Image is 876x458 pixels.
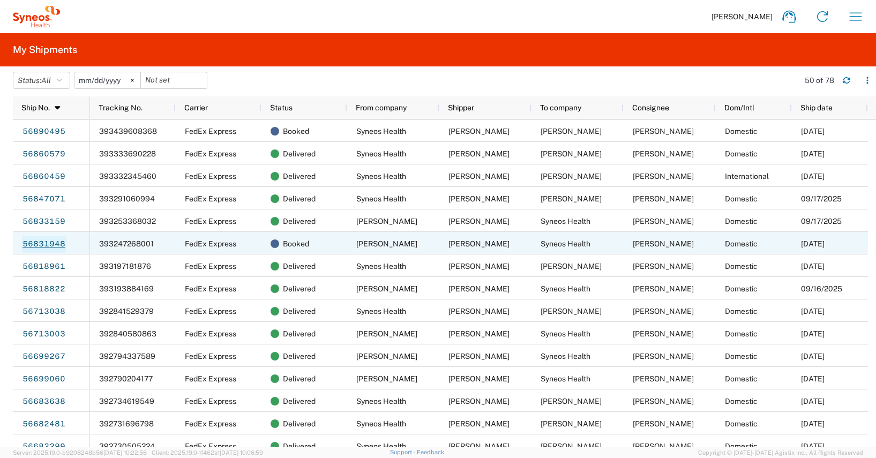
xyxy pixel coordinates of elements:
span: 09/04/2025 [801,374,825,383]
span: Antoine Kouwonou [448,262,510,271]
span: Katharina Keskenti [633,194,694,203]
span: Syneos Health [541,284,590,293]
a: Feedback [417,449,444,455]
span: Delivered [283,142,316,165]
span: Domestic [725,352,758,361]
span: 393253368032 [99,217,156,226]
span: FedEx Express [185,239,236,248]
span: FedEx Express [185,217,236,226]
span: 392790204177 [99,374,153,383]
span: 392840580863 [99,329,156,338]
span: FedEx Express [185,329,236,338]
span: 393193884169 [99,284,154,293]
span: Syneos Health [541,329,590,338]
span: FedEx Express [185,352,236,361]
span: Syneos Health [541,239,590,248]
span: 392794337589 [99,352,155,361]
a: 56831948 [22,236,66,253]
span: Nina Hermsen [356,374,417,383]
span: To company [540,103,581,112]
span: Domestic [725,149,758,158]
span: Barbara Wohlers [356,284,417,293]
span: Nivedita Madkaikar [633,397,694,406]
span: Tracking No. [99,103,143,112]
span: Ship No. [21,103,50,112]
span: 09/17/2025 [801,217,842,226]
span: 09/22/2025 [801,127,825,136]
span: Delivered [283,187,316,210]
span: Matilda Fernandez [633,172,694,181]
span: Antoine Kouwonou [448,442,510,451]
input: Not set [141,72,207,88]
span: Matilda Fernandez [541,172,602,181]
a: 56818822 [22,281,66,298]
a: 56847071 [22,191,66,208]
span: Neufeld, Waldemar [633,149,694,158]
span: 393247268001 [99,239,154,248]
span: FedEx Express [185,194,236,203]
span: FedEx Express [185,262,236,271]
span: Syneos Health [356,149,406,158]
span: Nivedita Madkaikar [541,397,602,406]
span: 392841529379 [99,307,154,316]
span: Booked [283,232,309,255]
span: Antoine Kouwonou [633,329,694,338]
a: 56833159 [22,213,66,230]
span: Olha Burykina [356,329,417,338]
span: Domestic [725,307,758,316]
span: Domestic [725,127,758,136]
span: Status [270,103,293,112]
span: Barbara Wohlers [448,284,510,293]
div: 50 of 78 [805,76,834,85]
span: Lyubka Nikolova [356,239,417,248]
span: [DATE] 10:22:58 [103,449,147,456]
span: Lyubka Nikolova [633,419,694,428]
span: Dom/Intl [724,103,754,112]
span: FedEx Express [185,307,236,316]
span: Nivedita Madkaikar [448,217,510,226]
span: Delivered [283,300,316,322]
span: Domestic [725,284,758,293]
span: FedEx Express [185,149,236,158]
span: FedEx Express [185,397,236,406]
span: Domestic [725,262,758,271]
span: FedEx Express [185,172,236,181]
span: Antoine Kouwonou [448,172,510,181]
span: International [725,172,769,181]
span: 09/04/2025 [801,307,825,316]
span: Antoine Kouwonou [448,149,510,158]
span: Maja Vaak [356,352,417,361]
a: 56682299 [22,438,66,455]
a: 56818961 [22,258,66,275]
span: Syneos Health [356,307,406,316]
span: 392734619549 [99,397,154,406]
span: Domestic [725,239,758,248]
span: Antoine Kouwonou [448,419,510,428]
span: 393197181876 [99,262,151,271]
span: Antoine Kouwonou [633,352,694,361]
span: Syneos Health [356,172,406,181]
span: Syneos Health [356,127,406,136]
span: Lyubka Nikolova [541,419,602,428]
a: Support [390,449,417,455]
span: Delivered [283,390,316,412]
input: Not set [74,72,140,88]
span: 393332345460 [99,172,156,181]
span: Barbara Wohlers [633,307,694,316]
a: 56682481 [22,416,66,433]
span: Delivered [283,322,316,345]
span: 392730505224 [99,442,155,451]
span: 393439608368 [99,127,157,136]
span: FedEx Express [185,442,236,451]
span: Domestic [725,374,758,383]
span: Domestic [725,397,758,406]
span: Domestic [725,194,758,203]
span: Domestic [725,442,758,451]
span: Server: 2025.19.0-b9208248b56 [13,449,147,456]
span: 09/02/2025 [801,397,825,406]
span: 09/17/2025 [801,194,842,203]
span: Nina Hermsen [448,374,510,383]
span: Delivered [283,367,316,390]
span: Brandt Janine [633,127,694,136]
span: Delivered [283,255,316,277]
